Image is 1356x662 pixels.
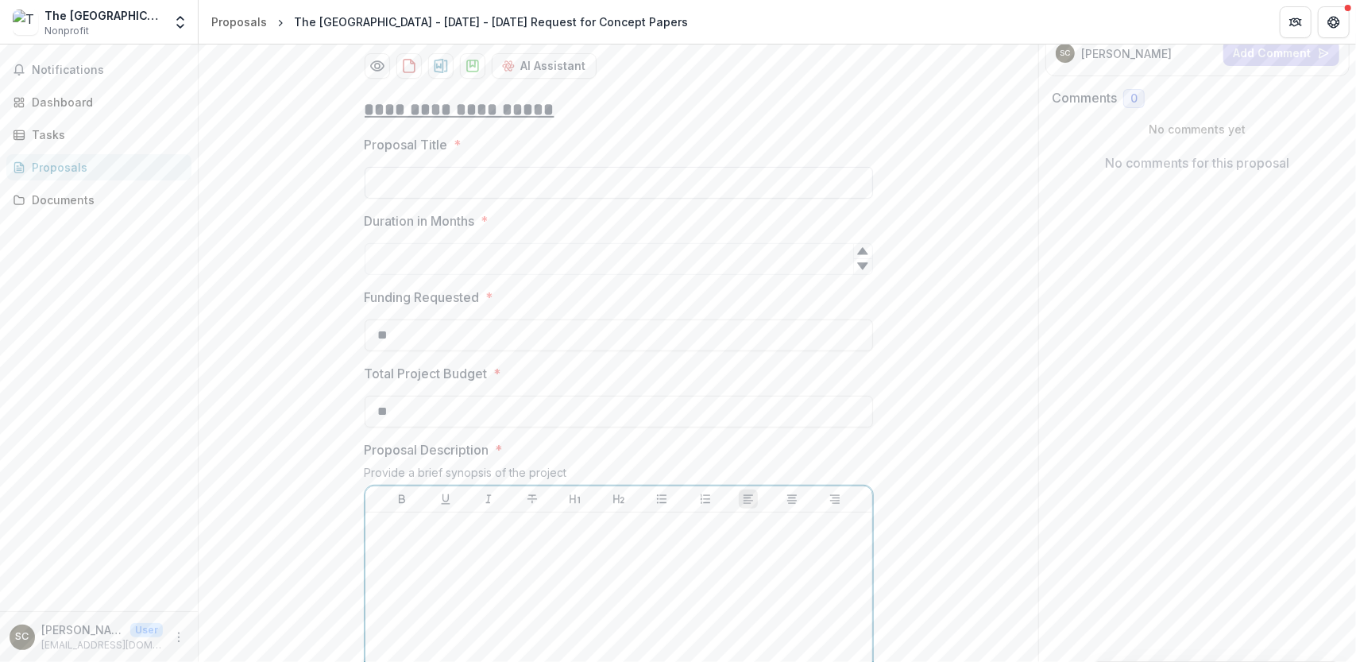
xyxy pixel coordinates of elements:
a: Documents [6,187,191,213]
button: Ordered List [696,490,715,509]
div: Documents [32,192,179,208]
button: Heading 2 [609,490,628,509]
button: download-proposal [428,53,454,79]
button: Open entity switcher [169,6,191,38]
button: Bullet List [652,490,671,509]
div: Proposals [211,14,267,30]
p: [PERSON_NAME] [1081,45,1172,62]
p: Total Project Budget [365,364,488,383]
p: No comments yet [1052,121,1343,137]
a: Proposals [205,10,273,33]
button: Align Right [825,490,844,509]
p: Duration in Months [365,211,475,230]
button: download-proposal [460,53,485,79]
div: Scott Cook [1060,49,1071,57]
p: [PERSON_NAME] [41,621,124,638]
button: Get Help [1318,6,1350,38]
button: download-proposal [396,53,422,79]
button: More [169,628,188,647]
p: User [130,623,163,637]
div: Provide a brief synopsis of the project [365,466,873,486]
button: Add Comment [1223,41,1339,66]
button: Align Left [739,490,758,509]
div: Tasks [32,126,179,143]
div: The [GEOGRAPHIC_DATA] - [DATE] - [DATE] Request for Concept Papers [294,14,688,30]
button: Strike [523,490,542,509]
a: Tasks [6,122,191,148]
button: Heading 1 [566,490,585,509]
img: The University of Chicago [13,10,38,35]
span: Notifications [32,64,185,77]
button: AI Assistant [492,53,597,79]
span: Nonprofit [44,24,89,38]
a: Proposals [6,154,191,180]
p: No comments for this proposal [1106,153,1290,172]
button: Italicize [479,490,498,509]
div: Scott Cook [16,632,29,642]
p: Proposal Title [365,135,448,154]
button: Preview 355c069d-0bfa-4f25-b610-927c6dbcdab2-0.pdf [365,53,390,79]
button: Align Center [782,490,802,509]
button: Bold [392,490,411,509]
nav: breadcrumb [205,10,694,33]
button: Notifications [6,57,191,83]
a: Dashboard [6,89,191,115]
h2: Comments [1052,91,1117,106]
p: Proposal Description [365,440,489,459]
div: Proposals [32,159,179,176]
p: Funding Requested [365,288,480,307]
button: Underline [436,490,455,509]
div: The [GEOGRAPHIC_DATA] [44,7,163,24]
p: [EMAIL_ADDRESS][DOMAIN_NAME] [41,638,163,652]
div: Dashboard [32,94,179,110]
button: Partners [1280,6,1312,38]
span: 0 [1130,92,1138,106]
